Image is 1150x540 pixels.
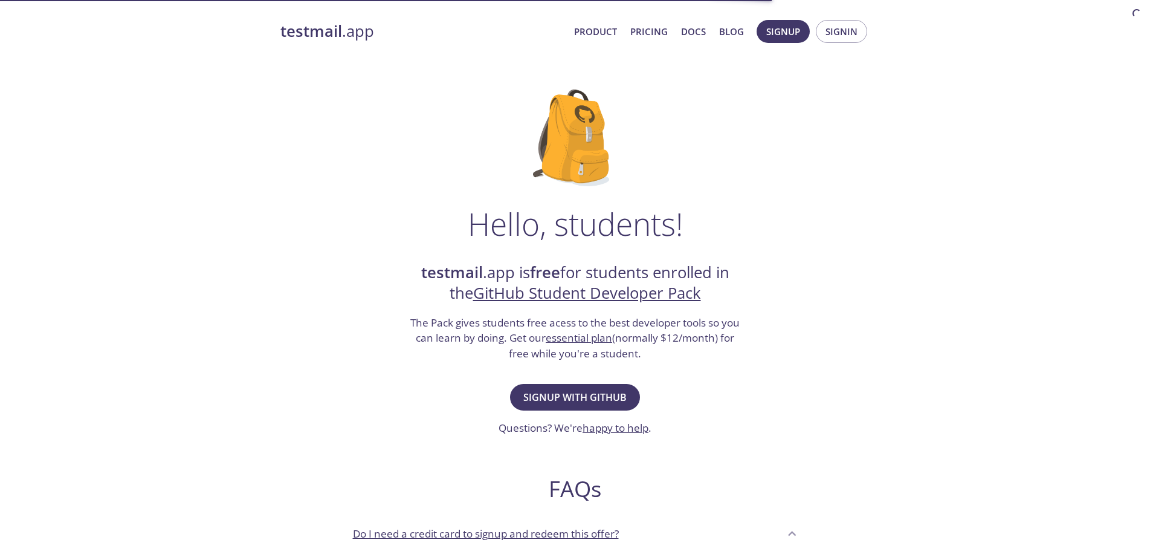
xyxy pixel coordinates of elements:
[630,24,668,39] a: Pricing
[280,21,342,42] strong: testmail
[719,24,744,39] a: Blog
[343,475,807,503] h2: FAQs
[409,315,741,362] h3: The Pack gives students free acess to the best developer tools so you can learn by doing. Get our...
[681,24,706,39] a: Docs
[583,421,648,435] a: happy to help
[499,420,651,436] h3: Questions? We're .
[523,389,627,406] span: Signup with GitHub
[766,24,800,39] span: Signup
[280,21,564,42] a: testmail.app
[816,20,867,43] button: Signin
[421,262,483,283] strong: testmail
[574,24,617,39] a: Product
[533,89,617,186] img: github-student-backpack.png
[468,206,683,242] h1: Hello, students!
[825,24,858,39] span: Signin
[510,384,640,411] button: Signup with GitHub
[546,331,612,345] a: essential plan
[757,20,810,43] button: Signup
[473,282,701,304] a: GitHub Student Developer Pack
[409,262,741,304] h2: .app is for students enrolled in the
[530,262,560,283] strong: free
